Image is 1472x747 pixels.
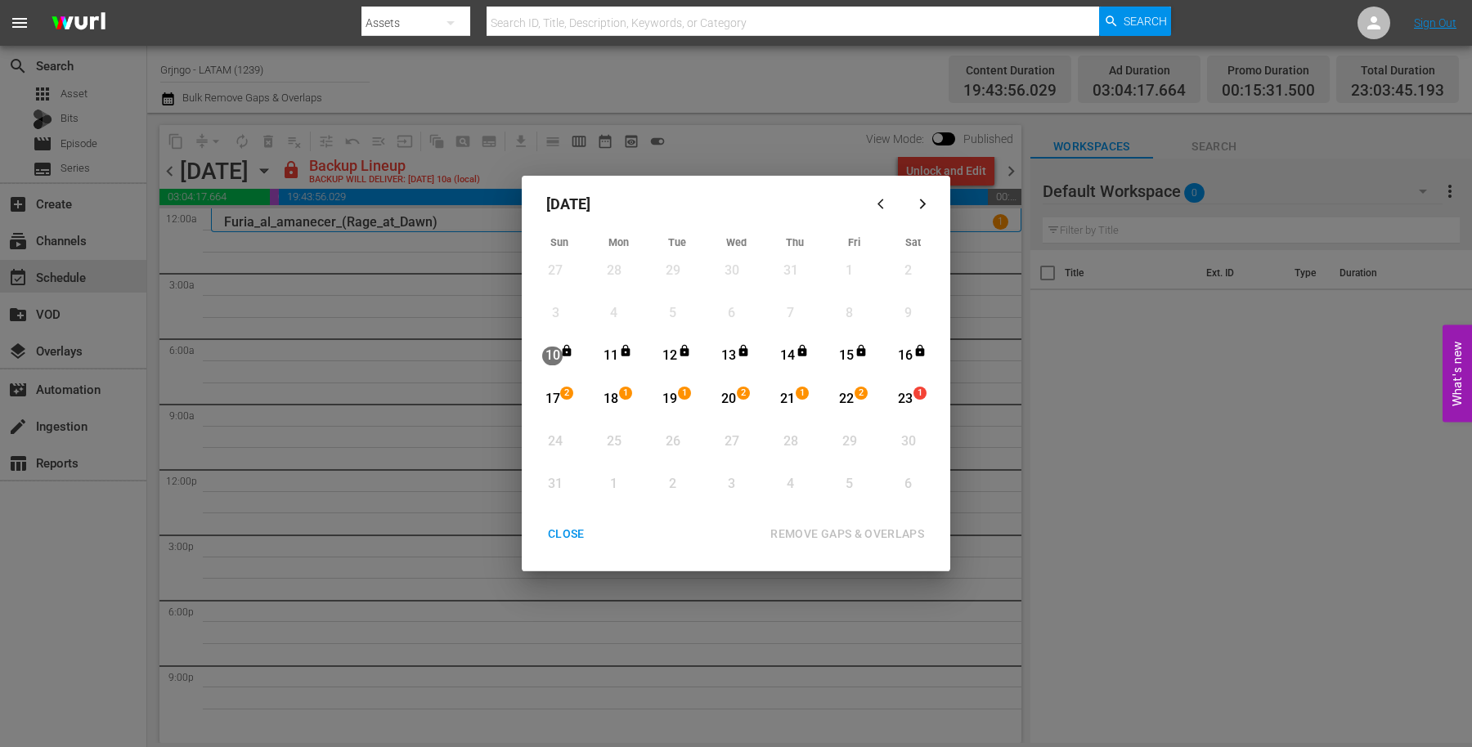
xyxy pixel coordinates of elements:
[839,304,859,323] div: 8
[898,262,918,280] div: 2
[797,387,808,400] span: 1
[604,304,624,323] div: 4
[10,13,29,33] span: menu
[604,432,624,451] div: 25
[528,519,604,549] button: CLOSE
[780,304,801,323] div: 7
[719,390,739,409] div: 20
[668,236,686,248] span: Tue
[738,387,749,400] span: 2
[542,347,563,365] div: 10
[839,475,859,494] div: 5
[780,432,801,451] div: 28
[839,432,859,451] div: 29
[535,524,598,544] div: CLOSE
[786,236,804,248] span: Thu
[530,184,864,223] div: [DATE]
[914,387,926,400] span: 1
[839,262,859,280] div: 1
[1443,325,1472,423] button: Open Feedback Widget
[601,390,622,409] div: 18
[778,347,798,365] div: 14
[855,387,867,400] span: 2
[780,262,801,280] div: 31
[895,390,916,409] div: 23
[604,475,624,494] div: 1
[660,347,680,365] div: 12
[780,475,801,494] div: 4
[721,475,742,494] div: 3
[542,390,563,409] div: 17
[679,387,690,400] span: 1
[662,262,683,280] div: 29
[604,262,624,280] div: 28
[545,262,566,280] div: 27
[39,4,118,42] img: ans4CAIJ8jUAAAAAAAAAAAAAAAAAAAAAAAAgQb4GAAAAAAAAAAAAAAAAAAAAAAAAJMjXAAAAAAAAAAAAAAAAAAAAAAAAgAT5G...
[601,347,622,365] div: 11
[721,304,742,323] div: 6
[1124,7,1167,36] span: Search
[898,304,918,323] div: 9
[620,387,631,400] span: 1
[530,231,942,511] div: Month View
[608,236,629,248] span: Mon
[905,236,921,248] span: Sat
[895,347,916,365] div: 16
[545,475,566,494] div: 31
[1414,16,1456,29] a: Sign Out
[662,304,683,323] div: 5
[898,475,918,494] div: 6
[662,475,683,494] div: 2
[719,347,739,365] div: 13
[561,387,572,400] span: 2
[837,390,857,409] div: 22
[721,262,742,280] div: 30
[726,236,747,248] span: Wed
[778,390,798,409] div: 21
[898,432,918,451] div: 30
[660,390,680,409] div: 19
[848,236,860,248] span: Fri
[545,432,566,451] div: 24
[837,347,857,365] div: 15
[721,432,742,451] div: 27
[545,304,566,323] div: 3
[662,432,683,451] div: 26
[550,236,568,248] span: Sun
